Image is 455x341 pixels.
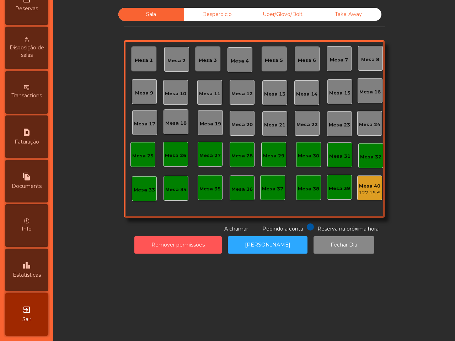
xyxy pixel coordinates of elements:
[200,120,221,128] div: Mesa 19
[298,152,319,159] div: Mesa 30
[296,121,318,128] div: Mesa 22
[359,189,381,196] div: 127.15 €
[360,153,381,161] div: Mesa 32
[165,152,186,159] div: Mesa 26
[317,226,379,232] span: Reserva na próxima hora
[263,152,284,159] div: Mesa 29
[262,185,283,193] div: Mesa 37
[13,271,41,279] span: Estatísticas
[224,226,248,232] span: A chamar
[22,172,31,181] i: file_copy
[231,58,249,65] div: Mesa 4
[11,92,42,99] span: Transactions
[231,121,253,128] div: Mesa 20
[199,185,221,193] div: Mesa 35
[165,90,186,97] div: Mesa 10
[298,57,316,64] div: Mesa 6
[12,183,42,190] span: Documents
[231,152,253,159] div: Mesa 28
[167,57,186,64] div: Mesa 2
[165,186,187,193] div: Mesa 34
[135,57,153,64] div: Mesa 1
[361,56,379,63] div: Mesa 8
[184,8,250,21] div: Desperdicio
[265,57,283,64] div: Mesa 5
[199,152,221,159] div: Mesa 27
[199,90,220,97] div: Mesa 11
[296,91,317,98] div: Mesa 14
[132,152,154,159] div: Mesa 25
[134,186,155,194] div: Mesa 33
[262,226,303,232] span: Pedindo a conta
[134,120,155,128] div: Mesa 17
[118,8,184,21] div: Sala
[329,121,350,129] div: Mesa 23
[250,8,316,21] div: Uber/Glovo/Bolt
[264,91,285,98] div: Mesa 13
[264,121,285,129] div: Mesa 21
[22,305,31,314] i: exit_to_app
[231,90,253,97] div: Mesa 12
[199,57,217,64] div: Mesa 3
[228,236,307,254] button: [PERSON_NAME]
[329,90,350,97] div: Mesa 15
[359,88,381,96] div: Mesa 16
[316,8,381,21] div: Take Away
[22,225,32,233] span: Info
[134,236,222,254] button: Remover permissões
[15,5,38,12] span: Reservas
[7,44,46,59] span: Disposição de salas
[231,186,253,193] div: Mesa 36
[359,121,380,128] div: Mesa 24
[15,138,39,146] span: Faturação
[329,185,350,192] div: Mesa 39
[135,90,153,97] div: Mesa 9
[330,56,348,64] div: Mesa 7
[165,120,187,127] div: Mesa 18
[329,153,350,160] div: Mesa 31
[22,128,31,136] i: request_page
[22,261,31,270] i: leaderboard
[314,236,374,254] button: Fechar Dia
[359,183,381,190] div: Mesa 40
[298,185,319,193] div: Mesa 38
[22,316,31,323] span: Sair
